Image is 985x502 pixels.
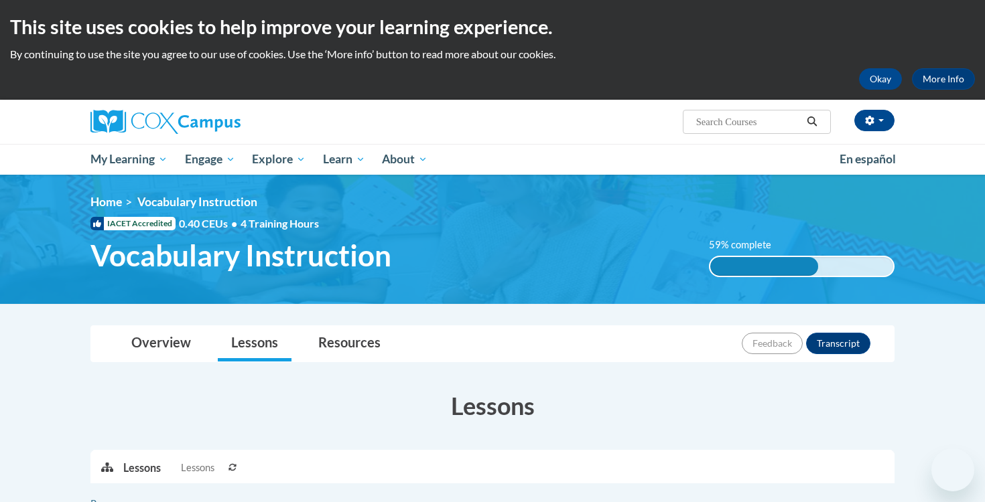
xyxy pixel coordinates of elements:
[137,195,257,209] span: Vocabulary Instruction
[859,68,902,90] button: Okay
[806,333,870,354] button: Transcript
[185,151,235,167] span: Engage
[90,110,241,134] img: Cox Campus
[931,448,974,491] iframe: Button to launch messaging window
[710,257,818,276] div: 59% complete
[118,326,204,361] a: Overview
[243,144,314,175] a: Explore
[90,151,168,167] span: My Learning
[70,144,915,175] div: Main menu
[382,151,428,167] span: About
[802,114,822,130] button: Search
[831,145,905,173] a: En español
[90,110,345,134] a: Cox Campus
[742,333,803,354] button: Feedback
[840,152,896,166] span: En español
[218,326,291,361] a: Lessons
[181,461,214,475] span: Lessons
[90,195,122,209] a: Home
[374,144,437,175] a: About
[241,217,319,230] span: 4 Training Hours
[90,238,391,273] span: Vocabulary Instruction
[709,238,786,252] label: 59% complete
[90,389,895,422] h3: Lessons
[176,144,244,175] a: Engage
[10,13,975,40] h2: This site uses cookies to help improve your learning experience.
[323,151,365,167] span: Learn
[305,326,394,361] a: Resources
[90,217,176,230] span: IACET Accredited
[82,144,176,175] a: My Learning
[252,151,306,167] span: Explore
[123,461,161,475] p: Lessons
[314,144,374,175] a: Learn
[695,114,802,130] input: Search Courses
[10,47,975,62] p: By continuing to use the site you agree to our use of cookies. Use the ‘More info’ button to read...
[179,216,241,231] span: 0.40 CEUs
[231,217,237,230] span: •
[854,110,895,131] button: Account Settings
[912,68,975,90] a: More Info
